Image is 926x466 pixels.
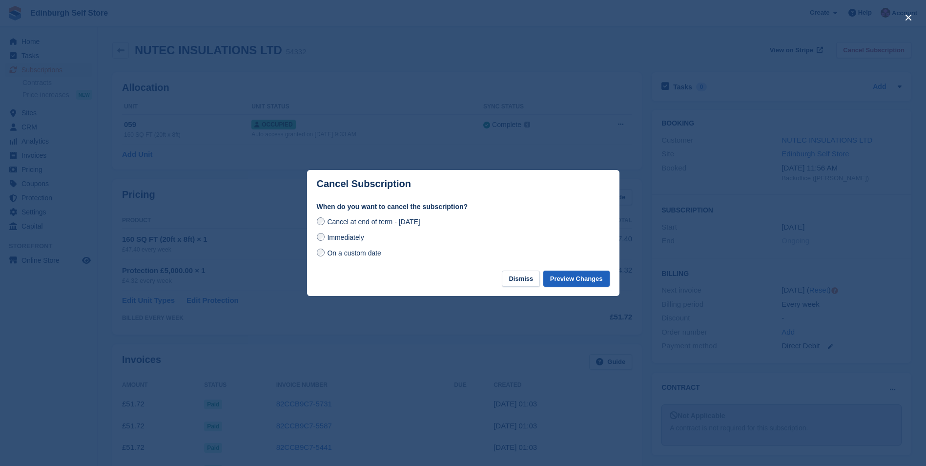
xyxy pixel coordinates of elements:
p: Cancel Subscription [317,178,411,190]
span: Cancel at end of term - [DATE] [327,218,420,226]
button: close [901,10,916,25]
input: Cancel at end of term - [DATE] [317,217,325,225]
label: When do you want to cancel the subscription? [317,202,610,212]
span: On a custom date [327,249,381,257]
button: Dismiss [502,271,540,287]
span: Immediately [327,233,364,241]
button: Preview Changes [543,271,610,287]
input: Immediately [317,233,325,241]
input: On a custom date [317,249,325,256]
